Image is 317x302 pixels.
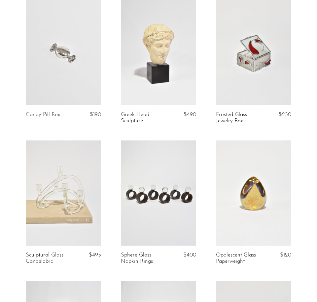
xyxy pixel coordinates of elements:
[121,112,170,124] a: Greek Head Sculpture
[26,252,75,264] a: Sculptural Glass Candelabra
[216,112,265,124] a: Frosted Glass Jewelry Box
[26,112,60,118] a: Candy Pill Box
[121,252,170,264] a: Sphere Glass Napkin Rings
[216,252,265,264] a: Opalescent Glass Paperweight
[90,112,101,117] span: $190
[89,252,101,258] span: $495
[280,252,291,258] span: $120
[279,112,291,117] span: $250
[184,112,196,117] span: $490
[183,252,196,258] span: $400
